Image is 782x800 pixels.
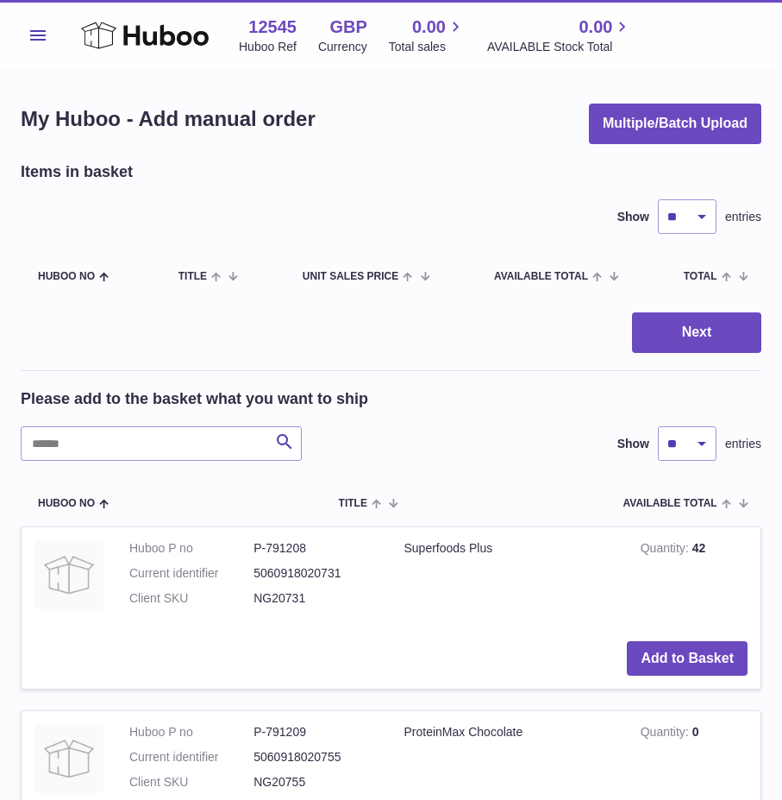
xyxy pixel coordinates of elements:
span: Total [684,271,717,282]
button: Multiple/Batch Upload [589,104,761,144]
h2: Please add to the basket what you want to ship [21,388,368,409]
strong: 12545 [248,16,297,39]
dt: Current identifier [129,749,253,765]
span: entries [725,209,761,225]
span: Unit Sales Price [303,271,398,282]
strong: Quantity [641,725,692,743]
label: Show [617,209,649,225]
span: 0.00 [412,16,446,39]
h1: My Huboo - Add manual order [21,105,316,133]
span: entries [725,436,761,452]
strong: Quantity [641,541,692,559]
button: Next [632,312,761,353]
dt: Huboo P no [129,540,253,557]
button: Add to Basket [627,641,748,677]
span: Total sales [389,39,466,55]
dt: Client SKU [129,590,253,607]
td: Superfoods Plus [391,527,628,628]
dd: NG20731 [253,590,378,607]
dd: P-791209 [253,724,378,740]
label: Show [617,436,649,452]
dt: Current identifier [129,565,253,582]
span: AVAILABLE Stock Total [487,39,633,55]
div: Huboo Ref [239,39,297,55]
dt: Client SKU [129,774,253,791]
strong: GBP [329,16,366,39]
h2: Items in basket [21,161,133,182]
a: 0.00 AVAILABLE Stock Total [487,16,633,55]
div: Currency [318,39,367,55]
a: 0.00 Total sales [389,16,466,55]
span: AVAILABLE Total [494,271,588,282]
dd: 5060918020731 [253,565,378,582]
span: Title [178,271,207,282]
dt: Huboo P no [129,724,253,740]
span: Huboo no [38,271,95,282]
dd: 5060918020755 [253,749,378,765]
span: 0.00 [579,16,612,39]
img: Superfoods Plus [34,540,103,609]
dd: P-791208 [253,540,378,557]
dd: NG20755 [253,774,378,791]
img: ProteinMax Chocolate [34,724,103,793]
span: Title [339,498,367,509]
span: AVAILABLE Total [623,498,717,509]
td: 42 [628,527,760,628]
span: Huboo no [38,498,95,509]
